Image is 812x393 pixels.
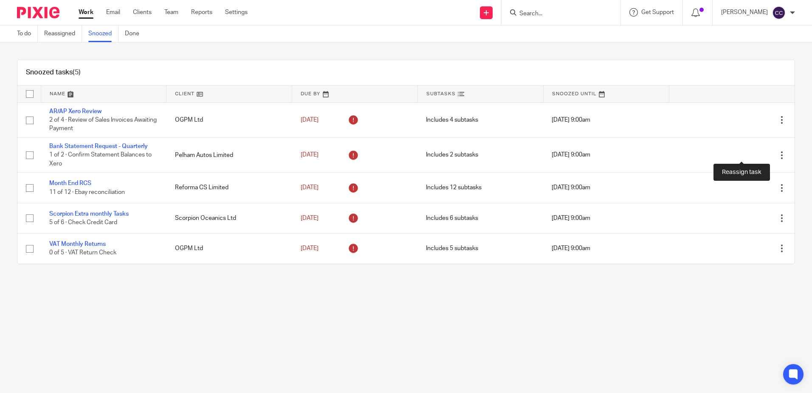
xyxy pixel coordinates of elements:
[552,152,590,158] span: [DATE] 9:00am
[49,117,157,132] span: 2 of 4 · Review of Sales Invoices Awaiting Payment
[49,219,117,225] span: 5 of 6 · Check Credit Card
[552,245,590,251] span: [DATE] 9:00am
[519,10,595,18] input: Search
[191,8,212,17] a: Reports
[426,117,478,123] span: Includes 4 subtasks
[26,68,81,77] h1: Snoozed tasks
[166,173,292,203] td: Reforma CS Limited
[49,152,152,167] span: 1 of 2 · Confirm Statement Balances to Xero
[17,26,38,42] a: To do
[426,185,482,191] span: Includes 12 subtasks
[426,215,478,221] span: Includes 6 subtasks
[166,103,292,137] td: OGPM Ltd
[44,26,82,42] a: Reassigned
[49,241,106,247] a: VAT Monthly Returns
[721,8,768,17] p: [PERSON_NAME]
[106,8,120,17] a: Email
[88,26,118,42] a: Snoozed
[17,7,59,18] img: Pixie
[301,215,319,221] span: [DATE]
[166,234,292,264] td: OGPM Ltd
[225,8,248,17] a: Settings
[49,211,129,217] a: Scorpion Extra monthly Tasks
[49,250,116,256] span: 0 of 5 · VAT Return Check
[426,245,478,251] span: Includes 5 subtasks
[49,143,148,149] a: Bank Statement Request - Quarterly
[772,6,786,20] img: svg%3E
[301,152,319,158] span: [DATE]
[49,189,125,195] span: 11 of 12 · Ebay reconciliation
[552,185,590,191] span: [DATE] 9:00am
[166,203,292,233] td: Scorpion Oceanics Ltd
[133,8,152,17] a: Clients
[166,137,292,172] td: Pelham Autos Limited
[301,245,319,251] span: [DATE]
[49,180,91,186] a: Month End RCS
[641,9,674,15] span: Get Support
[79,8,93,17] a: Work
[552,117,590,123] span: [DATE] 9:00am
[125,26,146,42] a: Done
[49,108,101,114] a: AR/AP Xero Review
[73,69,81,76] span: (5)
[426,152,478,158] span: Includes 2 subtasks
[552,215,590,221] span: [DATE] 9:00am
[164,8,178,17] a: Team
[301,185,319,191] span: [DATE]
[426,91,456,96] span: Subtasks
[301,117,319,123] span: [DATE]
